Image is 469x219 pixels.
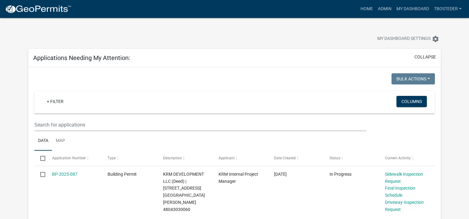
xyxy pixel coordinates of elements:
[394,3,431,15] a: My Dashboard
[385,156,411,160] span: Current Activity
[379,151,435,165] datatable-header-cell: Current Activity
[213,151,268,165] datatable-header-cell: Applicant
[274,172,287,177] span: 04/28/2025
[219,172,258,184] span: KRM Internal Project Manager
[385,200,424,212] a: Driveway Inspection Request
[385,186,415,198] a: Final Inspection Schedule
[274,156,296,160] span: Date Created
[414,54,436,60] button: collapse
[163,172,205,212] span: KRM DEVELOPMENT LLC (Deed) | 1602 E GIRARD AVE | 48043030060
[34,131,52,151] a: Data
[34,151,46,165] datatable-header-cell: Select
[33,54,130,62] h5: Applications Needing My Attention:
[372,33,444,45] button: My Dashboard Settingssettings
[46,151,102,165] datatable-header-cell: Application Number
[52,131,69,151] a: Map
[432,35,439,43] i: settings
[330,172,352,177] span: In Progress
[377,35,431,43] span: My Dashboard Settings
[358,3,375,15] a: Home
[42,96,69,107] a: + Filter
[163,156,182,160] span: Description
[330,156,340,160] span: Status
[219,156,235,160] span: Applicant
[375,3,394,15] a: Admin
[396,96,427,107] button: Columns
[268,151,324,165] datatable-header-cell: Date Created
[102,151,157,165] datatable-header-cell: Type
[157,151,213,165] datatable-header-cell: Description
[385,172,423,184] a: Sidewalk Inspection Request
[392,73,435,84] button: Bulk Actions
[52,172,77,177] a: BP-2025-087
[52,156,86,160] span: Application Number
[324,151,379,165] datatable-header-cell: Status
[431,3,464,15] a: tbosteder
[108,156,116,160] span: Type
[108,172,137,177] span: Building Permit
[34,118,366,131] input: Search for applications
